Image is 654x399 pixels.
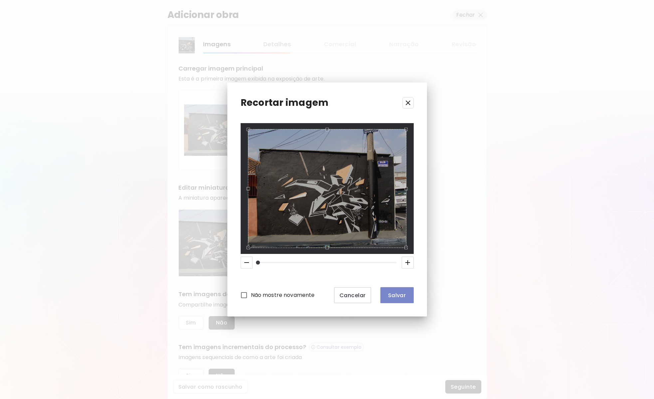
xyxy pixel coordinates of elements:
div: Use the arrow keys to move the crop selection area [248,129,406,248]
button: Salvar [380,287,414,303]
button: Cancelar [334,287,371,303]
span: Não mostre novamente [251,291,315,299]
p: Recortar imagem [241,96,329,110]
span: Salvar [386,292,408,299]
span: Cancelar [339,292,366,299]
